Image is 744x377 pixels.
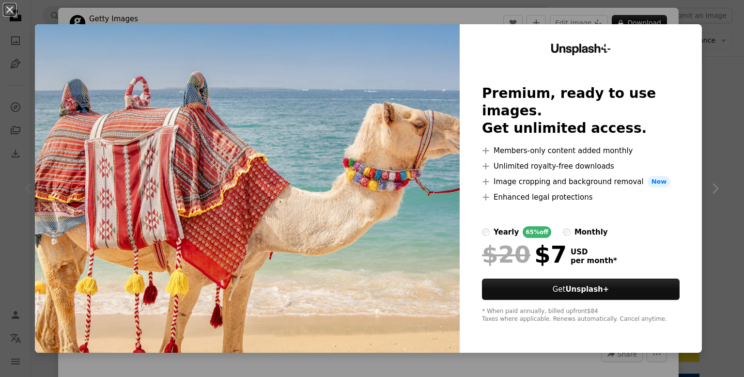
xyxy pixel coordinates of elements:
[482,308,680,323] div: * When paid annually, billed upfront $84 Taxes where applicable. Renews automatically. Cancel any...
[482,191,680,203] li: Enhanced legal protections
[494,226,519,238] div: yearly
[482,279,680,300] button: GetUnsplash+
[482,85,680,137] h2: Premium, ready to use images. Get unlimited access.
[482,242,567,267] div: $7
[571,248,617,256] span: USD
[648,176,671,188] span: New
[482,145,680,157] li: Members-only content added monthly
[482,176,680,188] li: Image cropping and background removal
[574,226,608,238] div: monthly
[482,242,530,267] span: $20
[523,226,551,238] div: 65% off
[565,285,609,294] strong: Unsplash+
[482,228,490,236] input: yearly65%off
[571,256,617,265] span: per month *
[482,160,680,172] li: Unlimited royalty-free downloads
[563,228,571,236] input: monthly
